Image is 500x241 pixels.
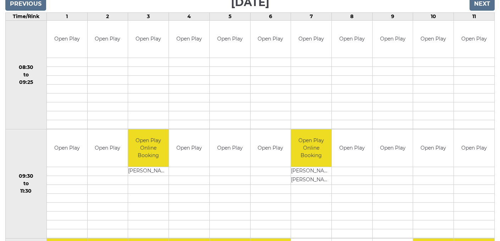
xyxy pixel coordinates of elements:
[291,167,331,176] td: [PERSON_NAME]
[291,129,331,167] td: Open Play Online Booking
[454,12,495,20] td: 11
[291,176,331,184] td: [PERSON_NAME]
[128,167,169,176] td: [PERSON_NAME]
[454,129,494,167] td: Open Play
[291,21,331,58] td: Open Play
[413,129,454,167] td: Open Play
[209,12,250,20] td: 5
[6,20,47,129] td: 08:30 to 09:25
[372,12,413,20] td: 9
[47,129,87,167] td: Open Play
[251,21,291,58] td: Open Play
[331,12,372,20] td: 8
[128,129,169,167] td: Open Play Online Booking
[128,12,169,20] td: 3
[413,12,454,20] td: 10
[210,129,250,167] td: Open Play
[169,21,209,58] td: Open Play
[250,12,291,20] td: 6
[87,12,128,20] td: 2
[88,129,128,167] td: Open Play
[46,12,87,20] td: 1
[6,12,47,20] td: Time/Rink
[373,129,413,167] td: Open Play
[373,21,413,58] td: Open Play
[332,21,372,58] td: Open Play
[413,21,454,58] td: Open Play
[47,21,87,58] td: Open Play
[6,129,47,239] td: 09:30 to 11:30
[169,12,210,20] td: 4
[251,129,291,167] td: Open Play
[210,21,250,58] td: Open Play
[88,21,128,58] td: Open Play
[332,129,372,167] td: Open Play
[128,21,169,58] td: Open Play
[169,129,209,167] td: Open Play
[454,21,494,58] td: Open Play
[291,12,332,20] td: 7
